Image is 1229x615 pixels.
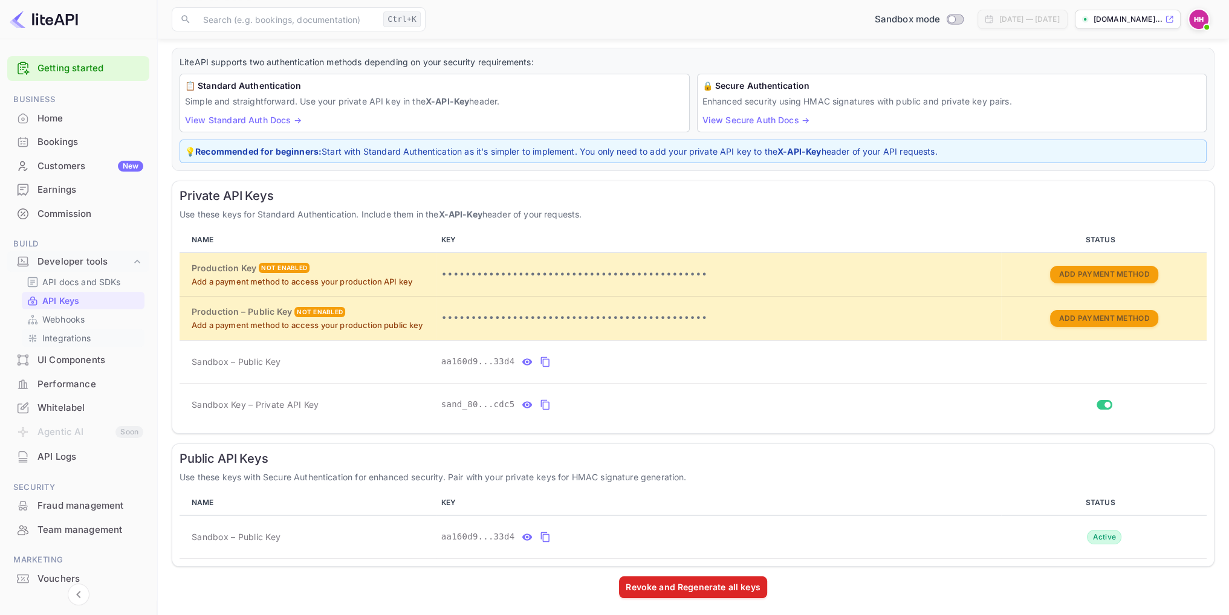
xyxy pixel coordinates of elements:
[7,373,149,396] div: Performance
[7,202,149,225] a: Commission
[42,294,79,307] p: API Keys
[192,320,432,332] p: Add a payment method to access your production public key
[180,383,436,426] td: Sandbox Key – Private API Key
[7,202,149,226] div: Commission
[626,581,760,593] div: Revoke and Regenerate all keys
[1087,530,1121,544] div: Active
[702,95,1202,108] p: Enhanced security using HMAC signatures with public and private key pairs.
[180,451,1207,466] h6: Public API Keys
[1094,14,1163,25] p: [DOMAIN_NAME]...
[22,292,144,309] div: API Keys
[7,494,149,518] div: Fraud management
[1001,228,1207,253] th: STATUS
[436,491,1001,515] th: KEY
[7,130,149,154] div: Bookings
[27,294,140,307] a: API Keys
[118,161,143,172] div: New
[7,445,149,468] a: API Logs
[22,329,144,347] div: Integrations
[1050,266,1158,283] button: Add Payment Method
[999,14,1059,25] div: [DATE] — [DATE]
[1050,310,1158,327] button: Add Payment Method
[27,275,140,288] a: API docs and SDKs
[7,481,149,494] span: Security
[7,396,149,420] div: Whitelabel
[7,373,149,395] a: Performance
[7,349,149,372] div: UI Components
[7,494,149,517] a: Fraud management
[27,332,140,344] a: Integrations
[192,305,292,318] h6: Production – Public Key
[7,567,149,590] a: Vouchers
[37,401,143,415] div: Whitelabel
[1050,312,1158,323] a: Add Payment Method
[37,135,143,149] div: Bookings
[7,251,149,272] div: Developer tools
[180,491,1207,559] table: public api keys table
[7,130,149,153] a: Bookings
[180,491,436,515] th: NAME
[180,471,1207,483] p: Use these keys with Secure Authentication for enhanced security. Pair with your private keys for ...
[7,396,149,419] a: Whitelabel
[7,107,149,129] a: Home
[37,62,143,76] a: Getting started
[37,572,143,586] div: Vouchers
[37,523,143,537] div: Team management
[1050,269,1158,279] a: Add Payment Method
[7,445,149,469] div: API Logs
[1001,491,1207,515] th: STATUS
[180,228,436,253] th: NAME
[37,353,143,367] div: UI Components
[42,313,85,326] p: Webhooks
[870,13,968,27] div: Switch to Production mode
[192,262,256,275] h6: Production Key
[441,530,515,543] span: aa160d9...33d4
[7,237,149,251] span: Build
[37,183,143,197] div: Earnings
[702,79,1202,92] h6: 🔒 Secure Authentication
[7,518,149,542] div: Team management
[68,584,89,605] button: Collapse navigation
[42,332,91,344] p: Integrations
[1189,10,1208,29] img: Henrik Hansen
[7,178,149,202] div: Earnings
[383,11,421,27] div: Ctrl+K
[7,518,149,541] a: Team management
[7,567,149,591] div: Vouchers
[441,355,515,368] span: aa160d9...33d4
[185,115,302,125] a: View Standard Auth Docs →
[37,207,143,221] div: Commission
[426,96,469,106] strong: X-API-Key
[27,313,140,326] a: Webhooks
[7,349,149,371] a: UI Components
[37,255,131,269] div: Developer tools
[192,276,432,288] p: Add a payment method to access your production API key
[436,228,1001,253] th: KEY
[195,146,322,156] strong: Recommended for beginners:
[7,107,149,130] div: Home
[7,155,149,178] div: CustomersNew
[37,159,143,173] div: Customers
[22,311,144,328] div: Webhooks
[22,273,144,291] div: API docs and SDKs
[180,208,1207,221] p: Use these keys for Standard Authentication. Include them in the header of your requests.
[37,378,143,391] div: Performance
[192,530,280,543] span: Sandbox – Public Key
[42,275,121,288] p: API docs and SDKs
[185,145,1201,158] p: 💡 Start with Standard Authentication as it's simpler to implement. You only need to add your priv...
[37,499,143,513] div: Fraud management
[7,178,149,201] a: Earnings
[185,79,684,92] h6: 📋 Standard Authentication
[10,10,78,29] img: LiteAPI logo
[7,93,149,106] span: Business
[259,263,310,273] div: Not enabled
[702,115,809,125] a: View Secure Auth Docs →
[777,146,821,156] strong: X-API-Key
[7,56,149,81] div: Getting started
[441,311,996,326] p: •••••••••••••••••••••••••••••••••••••••••••••
[192,355,280,368] span: Sandbox – Public Key
[185,95,684,108] p: Simple and straightforward. Use your private API key in the header.
[441,268,996,282] p: •••••••••••••••••••••••••••••••••••••••••••••
[7,553,149,567] span: Marketing
[875,13,941,27] span: Sandbox mode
